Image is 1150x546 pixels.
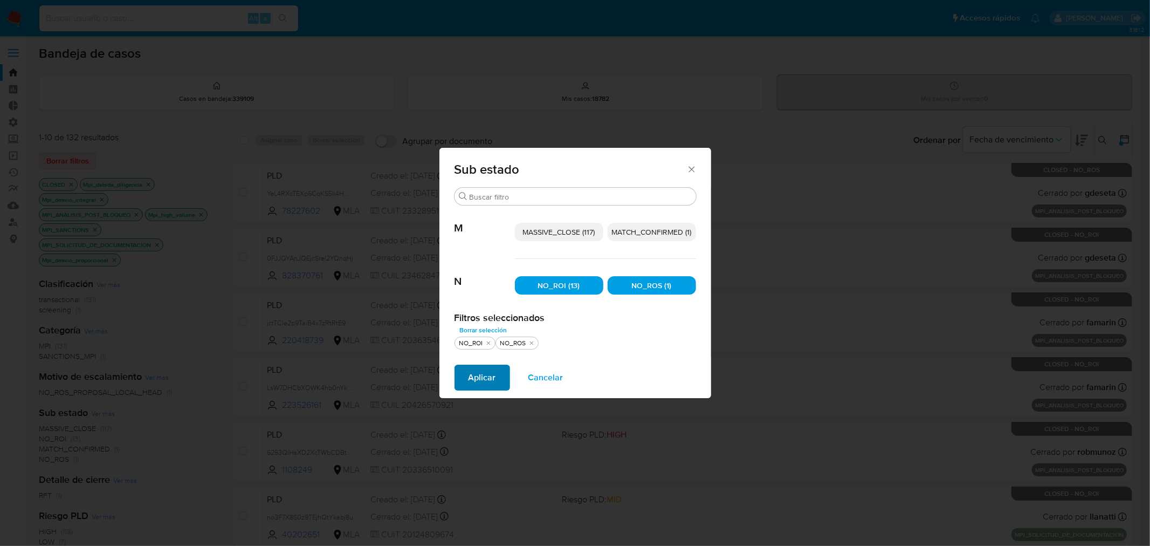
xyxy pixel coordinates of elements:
[460,325,507,336] span: Borrar selección
[523,227,595,237] span: MASSIVE_CLOSE (117)
[632,280,672,291] span: NO_ROS (1)
[686,164,696,174] button: Cerrar
[498,339,528,348] div: NO_ROS
[608,276,696,295] div: NO_ROS (1)
[469,366,496,390] span: Aplicar
[514,365,577,391] button: Cancelar
[527,339,536,347] button: quitar NO_ROS
[538,280,580,291] span: NO_ROI (13)
[608,223,696,241] div: MATCH_CONFIRMED (1)
[470,192,692,202] input: Buscar filtro
[455,324,513,337] button: Borrar selección
[457,339,485,348] div: NO_ROI
[455,365,510,391] button: Aplicar
[455,259,515,288] span: N
[612,227,692,237] span: MATCH_CONFIRMED (1)
[515,276,603,295] div: NO_ROI (13)
[459,192,467,201] button: Buscar
[455,312,696,324] h2: Filtros seleccionados
[515,223,603,241] div: MASSIVE_CLOSE (117)
[455,163,687,176] span: Sub estado
[528,366,563,390] span: Cancelar
[455,206,515,235] span: M
[484,339,493,347] button: quitar NO_ROI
